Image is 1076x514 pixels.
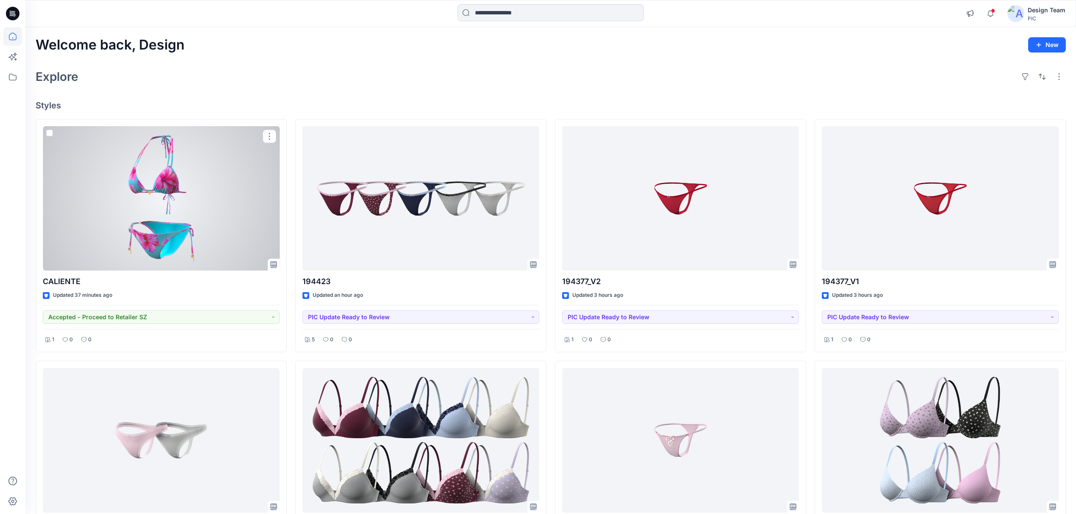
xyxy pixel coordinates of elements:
[52,335,54,344] p: 1
[69,335,73,344] p: 0
[1007,5,1024,22] img: avatar
[36,37,185,53] h2: Welcome back, Design
[330,335,333,344] p: 0
[312,335,315,344] p: 5
[302,126,539,271] a: 194423
[822,368,1059,513] a: 171390-Cotton T-Shirt
[43,276,280,287] p: CALIENTE
[36,70,78,83] h2: Explore
[822,276,1059,287] p: 194377_V1
[562,276,799,287] p: 194377_V2
[313,291,363,300] p: Updated an hour ago
[302,368,539,513] a: 194429
[571,335,574,344] p: 1
[607,335,611,344] p: 0
[302,276,539,287] p: 194423
[43,126,280,271] a: CALIENTE
[88,335,92,344] p: 0
[53,291,112,300] p: Updated 37 minutes ago
[822,126,1059,271] a: 194377_V1
[562,126,799,271] a: 194377_V2
[572,291,623,300] p: Updated 3 hours ago
[589,335,592,344] p: 0
[849,335,852,344] p: 0
[1028,37,1066,53] button: New
[349,335,352,344] p: 0
[867,335,871,344] p: 0
[43,368,280,513] a: 194371
[562,368,799,513] a: 194361 V1
[832,291,883,300] p: Updated 3 hours ago
[831,335,833,344] p: 1
[1028,15,1065,22] div: PIC
[36,100,1066,111] h4: Styles
[1028,5,1065,15] div: Design Team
